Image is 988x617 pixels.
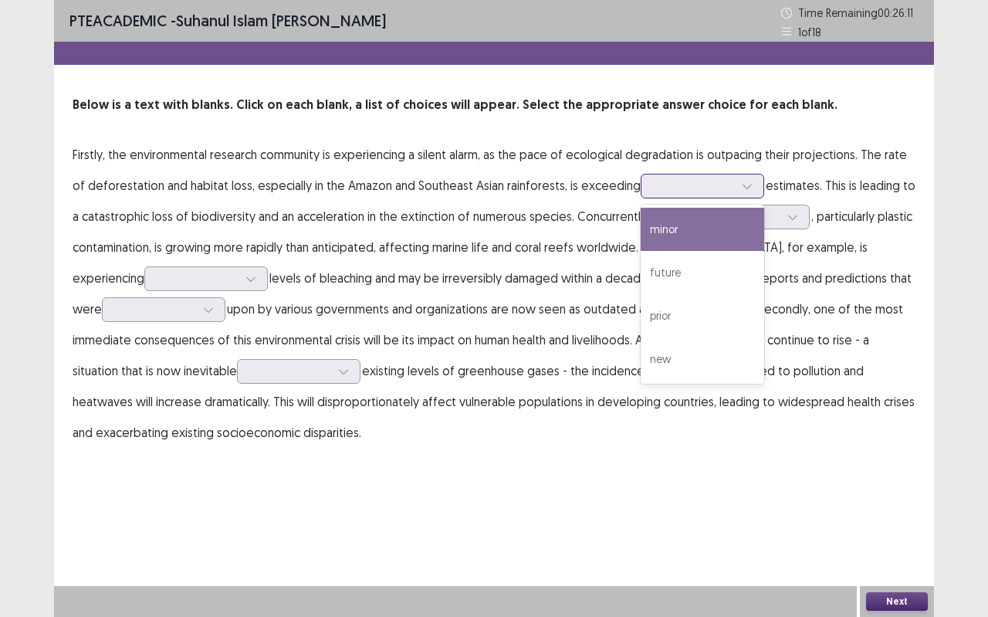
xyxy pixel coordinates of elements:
[73,96,915,114] p: Below is a text with blanks. Click on each blank, a list of choices will appear. Select the appro...
[641,337,764,381] div: new
[641,294,764,337] div: prior
[641,208,764,251] div: minor
[798,5,919,21] p: Time Remaining 00 : 26 : 11
[69,11,167,30] span: PTE academic
[641,251,764,294] div: future
[73,139,915,448] p: Firstly, the environmental research community is experiencing a silent alarm, as the pace of ecol...
[798,24,821,40] p: 1 of 18
[69,9,386,32] p: - suhanul Islam [PERSON_NAME]
[866,592,928,611] button: Next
